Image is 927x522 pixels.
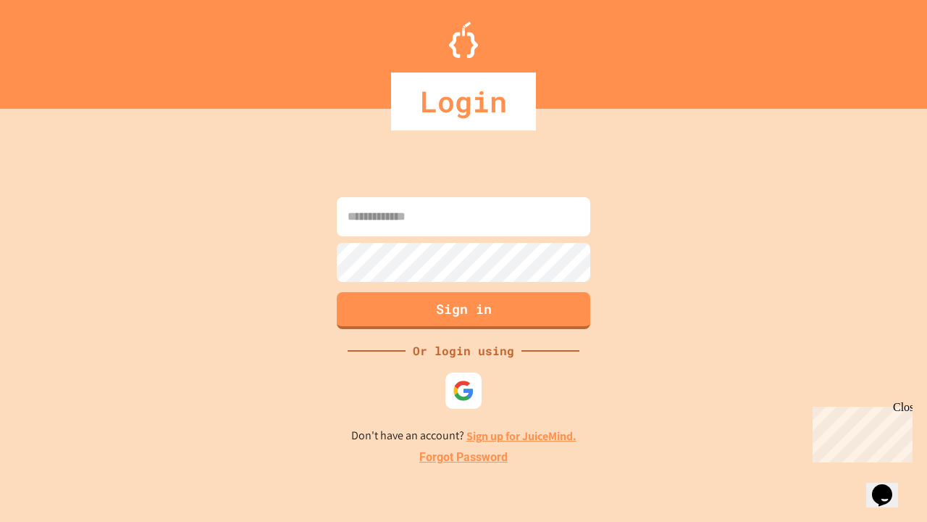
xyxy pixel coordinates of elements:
iframe: chat widget [866,464,913,507]
img: Logo.svg [449,22,478,58]
div: Chat with us now!Close [6,6,100,92]
div: Or login using [406,342,521,360]
a: Forgot Password [419,449,508,466]
p: Don't have an account? [351,427,576,445]
button: Sign in [337,292,590,329]
iframe: chat widget [807,401,913,463]
a: Sign up for JuiceMind. [466,428,576,444]
div: Login [391,72,536,130]
img: google-icon.svg [453,380,474,402]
